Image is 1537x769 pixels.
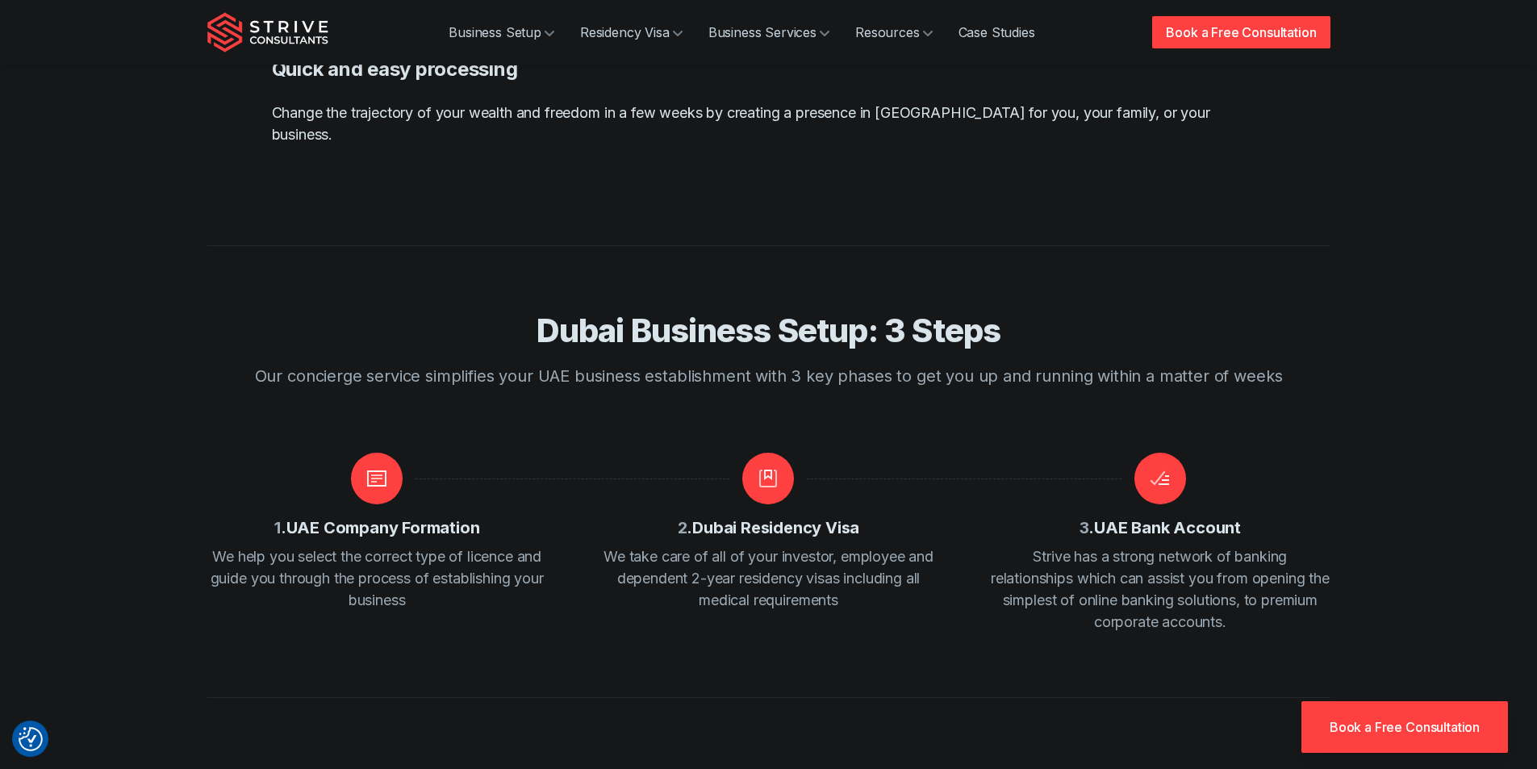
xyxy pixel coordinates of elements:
a: Book a Free Consultation [1301,701,1508,753]
img: Revisit consent button [19,727,43,751]
span: 3 [1080,518,1089,537]
span: 2 [678,518,687,537]
a: Residency Visa [567,16,695,48]
p: Change the trajectory of your wealth and freedom in a few weeks by creating a presence in [GEOGRA... [272,102,1266,145]
span: 1 [274,518,281,537]
button: Consent Preferences [19,727,43,751]
h4: . Dubai Residency Visa [678,517,860,540]
h4: . UAE Bank Account [1080,517,1241,540]
a: Business Services [695,16,842,48]
p: Strive has a strong network of banking relationships which can assist you from opening the simple... [990,545,1330,633]
p: We take care of all of your investor, employee and dependent 2-year residency visas including all... [599,545,938,611]
a: Book a Free Consultation [1152,16,1330,48]
h4: Quick and easy processing [272,56,1266,82]
p: Our concierge service simplifies your UAE business establishment with 3 key phases to get you up ... [253,364,1285,388]
h3: . UAE Company Formation [274,517,479,540]
h2: Dubai Business Setup: 3 Steps [253,311,1285,351]
a: Business Setup [436,16,567,48]
a: Case Studies [946,16,1048,48]
img: Strive Consultants [207,12,328,52]
a: Resources [842,16,946,48]
p: We help you select the correct type of licence and guide you through the process of establishing ... [207,545,547,611]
